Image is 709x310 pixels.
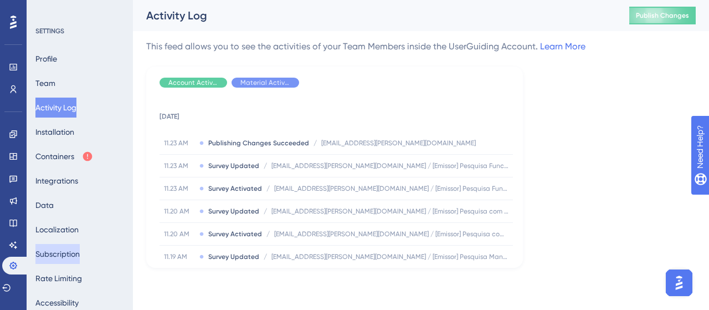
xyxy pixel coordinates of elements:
div: This feed allows you to see the activities of your Team Members inside the UserGuiding Account. [146,40,585,53]
span: [EMAIL_ADDRESS][PERSON_NAME][DOMAIN_NAME] / [Emissor] Pesquisa com a Folha de [GEOGRAPHIC_DATA] [271,207,508,216]
div: Activity Log [146,8,602,23]
span: 11.23 AM [164,139,195,148]
span: Account Activity [168,78,218,87]
span: / [264,252,267,261]
button: Data [35,195,54,215]
button: Rate Limiting [35,268,82,288]
span: Publish Changes [636,11,689,20]
span: [EMAIL_ADDRESS][PERSON_NAME][DOMAIN_NAME] / [Emissor] Pesquisa com a Folha de [GEOGRAPHIC_DATA] [274,230,508,238]
button: Installation [35,122,74,142]
span: / [264,207,267,216]
span: Survey Activated [208,184,262,193]
span: [EMAIL_ADDRESS][PERSON_NAME][DOMAIN_NAME] / [Emissor] Pesquisa Manifestação do Destinatário [271,252,508,261]
span: / [266,184,270,193]
span: [EMAIL_ADDRESS][PERSON_NAME][DOMAIN_NAME] / [Emissor] Pesquisa Funcionalidades [274,184,508,193]
button: Localization [35,220,79,240]
a: Learn More [540,41,585,52]
span: [EMAIL_ADDRESS][PERSON_NAME][DOMAIN_NAME] / [Emissor] Pesquisa Funcionalidades [271,161,508,170]
span: Survey Activated [208,230,262,238]
span: 11.23 AM [164,184,195,193]
iframe: UserGuiding AI Assistant Launcher [662,266,696,299]
span: Publishing Changes Succeeded [208,139,309,148]
span: 11.19 AM [164,252,195,261]
span: 11.20 AM [164,230,195,238]
button: Subscription [35,244,80,264]
span: Survey Updated [208,252,259,261]
td: [DATE] [160,96,513,132]
span: 11.20 AM [164,207,195,216]
span: / [266,230,270,238]
button: Profile [35,49,57,69]
span: [EMAIL_ADDRESS][PERSON_NAME][DOMAIN_NAME] [321,139,476,148]
button: Publish Changes [629,7,696,24]
button: Activity Log [35,98,76,118]
button: Team [35,73,55,93]
span: Need Help? [26,3,69,16]
div: SETTINGS [35,27,125,35]
span: Survey Updated [208,161,259,170]
button: Integrations [35,171,78,191]
span: Material Activity [240,78,290,87]
span: Survey Updated [208,207,259,216]
span: / [264,161,267,170]
span: / [314,139,317,148]
button: Containers [35,146,93,166]
span: 11.23 AM [164,161,195,170]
